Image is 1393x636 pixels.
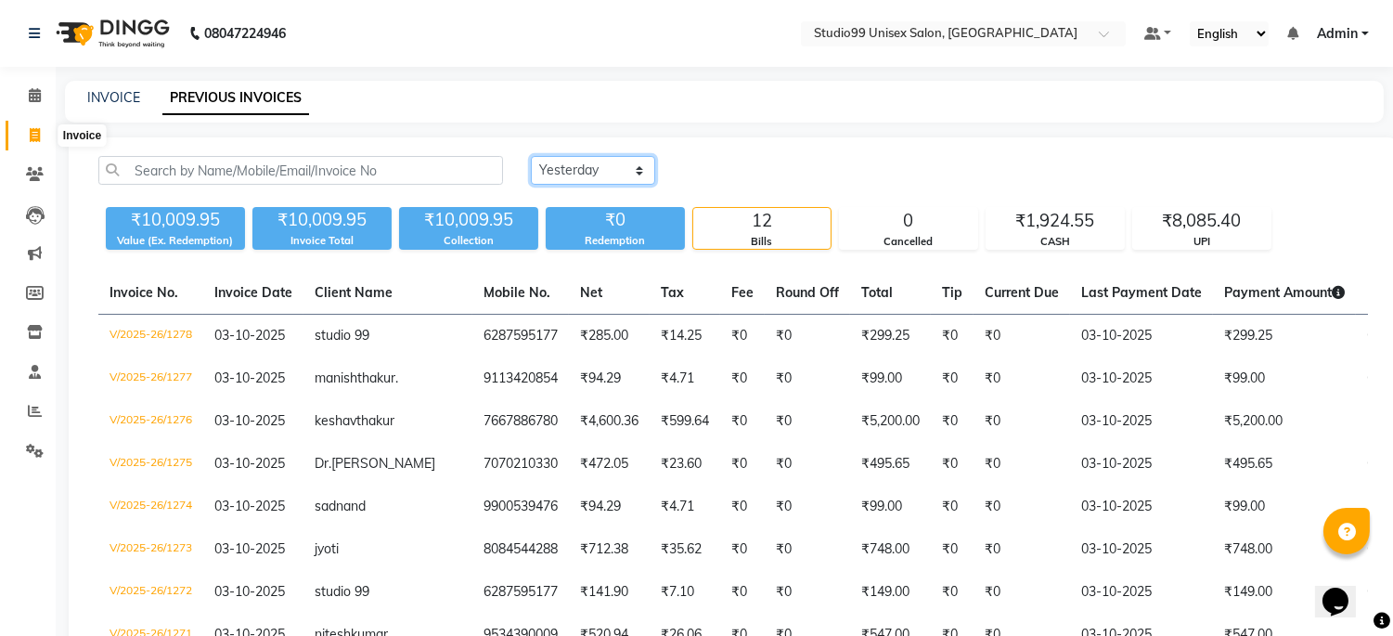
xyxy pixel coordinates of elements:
[720,571,765,614] td: ₹0
[1213,528,1356,571] td: ₹748.00
[569,400,650,443] td: ₹4,600.36
[399,233,538,249] div: Collection
[931,528,974,571] td: ₹0
[1070,400,1213,443] td: 03-10-2025
[650,400,720,443] td: ₹599.64
[942,284,962,301] span: Tip
[1070,486,1213,528] td: 03-10-2025
[850,443,931,486] td: ₹495.65
[661,284,684,301] span: Tax
[720,443,765,486] td: ₹0
[252,233,392,249] div: Invoice Total
[472,528,569,571] td: 8084544288
[765,571,850,614] td: ₹0
[931,400,974,443] td: ₹0
[974,528,1070,571] td: ₹0
[357,370,398,386] span: thakur.
[472,400,569,443] td: 7667886780
[931,443,974,486] td: ₹0
[1224,284,1345,301] span: Payment Amount
[731,284,754,301] span: Fee
[765,400,850,443] td: ₹0
[1133,208,1270,234] div: ₹8,085.40
[110,284,178,301] span: Invoice No.
[87,89,140,106] a: INVOICE
[974,315,1070,358] td: ₹0
[1213,315,1356,358] td: ₹299.25
[214,583,285,600] span: 03-10-2025
[1367,498,1388,514] span: UPI
[472,571,569,614] td: 6287595177
[106,207,245,233] div: ₹10,009.95
[315,284,393,301] span: Client Name
[987,234,1124,250] div: CASH
[315,455,331,472] span: Dr.
[720,400,765,443] td: ₹0
[580,284,602,301] span: Net
[765,443,850,486] td: ₹0
[650,528,720,571] td: ₹35.62
[98,400,203,443] td: V/2025-26/1276
[569,357,650,400] td: ₹94.29
[985,284,1059,301] span: Current Due
[472,315,569,358] td: 6287595177
[650,443,720,486] td: ₹23.60
[252,207,392,233] div: ₹10,009.95
[1315,562,1374,617] iframe: chat widget
[931,315,974,358] td: ₹0
[650,571,720,614] td: ₹7.10
[106,233,245,249] div: Value (Ex. Redemption)
[214,540,285,557] span: 03-10-2025
[1133,234,1270,250] div: UPI
[569,528,650,571] td: ₹712.38
[315,540,339,557] span: jyoti
[974,571,1070,614] td: ₹0
[1213,571,1356,614] td: ₹149.00
[472,486,569,528] td: 9900539476
[720,357,765,400] td: ₹0
[356,412,394,429] span: thakur
[214,327,285,344] span: 03-10-2025
[1070,315,1213,358] td: 03-10-2025
[315,327,369,344] span: studio 99
[546,233,685,249] div: Redemption
[162,82,309,115] a: PREVIOUS INVOICES
[931,486,974,528] td: ₹0
[765,315,850,358] td: ₹0
[569,486,650,528] td: ₹94.29
[931,357,974,400] td: ₹0
[765,357,850,400] td: ₹0
[693,234,831,250] div: Bills
[98,156,503,185] input: Search by Name/Mobile/Email/Invoice No
[650,486,720,528] td: ₹4.71
[98,528,203,571] td: V/2025-26/1273
[650,315,720,358] td: ₹14.25
[1213,357,1356,400] td: ₹99.00
[472,357,569,400] td: 9113420854
[1070,357,1213,400] td: 03-10-2025
[776,284,839,301] span: Round Off
[987,208,1124,234] div: ₹1,924.55
[1213,486,1356,528] td: ₹99.00
[850,571,931,614] td: ₹149.00
[840,234,977,250] div: Cancelled
[98,357,203,400] td: V/2025-26/1277
[765,528,850,571] td: ₹0
[1070,571,1213,614] td: 03-10-2025
[315,583,369,600] span: studio 99
[315,412,356,429] span: keshav
[1317,24,1358,44] span: Admin
[399,207,538,233] div: ₹10,009.95
[569,315,650,358] td: ₹285.00
[98,315,203,358] td: V/2025-26/1278
[840,208,977,234] div: 0
[58,124,106,147] div: Invoice
[1213,443,1356,486] td: ₹495.65
[850,400,931,443] td: ₹5,200.00
[1213,400,1356,443] td: ₹5,200.00
[98,571,203,614] td: V/2025-26/1272
[214,412,285,429] span: 03-10-2025
[331,455,435,472] span: [PERSON_NAME]
[315,370,357,386] span: manish
[720,528,765,571] td: ₹0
